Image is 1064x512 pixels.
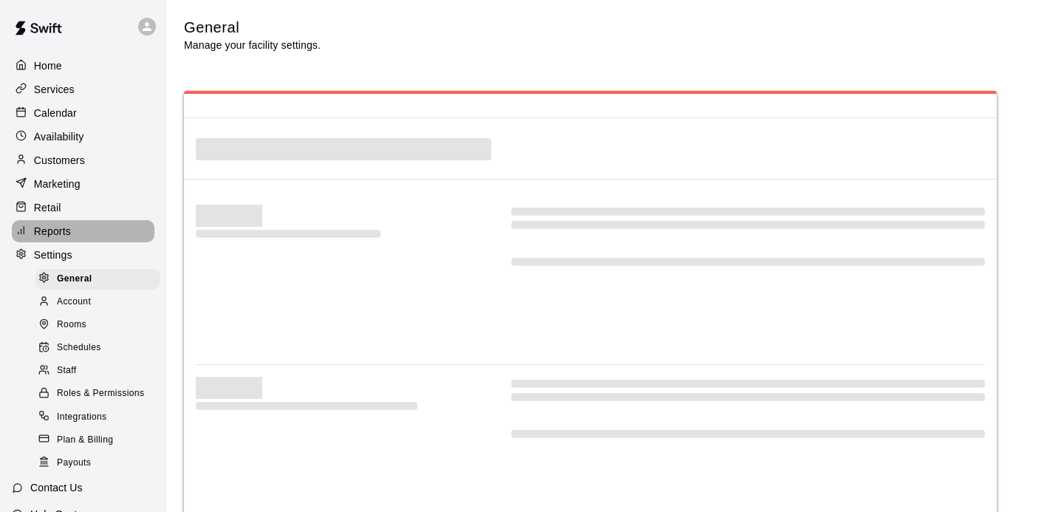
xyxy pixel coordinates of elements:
p: Services [34,82,75,97]
div: Staff [35,361,160,381]
span: Staff [57,363,76,378]
p: Customers [34,153,85,168]
a: Home [12,55,154,77]
span: Account [57,295,91,310]
span: Plan & Billing [57,433,113,448]
a: Calendar [12,102,154,124]
p: Manage your facility settings. [184,38,321,52]
div: General [35,269,160,290]
p: Availability [34,129,84,144]
div: Integrations [35,407,160,428]
a: Settings [12,244,154,266]
p: Settings [34,248,72,262]
a: Rooms [35,314,166,337]
a: Plan & Billing [35,429,166,451]
p: Reports [34,224,71,239]
a: Reports [12,220,154,242]
a: Services [12,78,154,100]
p: Contact Us [30,480,83,495]
p: Marketing [34,177,81,191]
p: Home [34,58,62,73]
span: Integrations [57,410,107,425]
a: Account [35,290,166,313]
span: Payouts [57,456,91,471]
span: Roles & Permissions [57,386,144,401]
a: Marketing [12,173,154,195]
div: Rooms [35,315,160,335]
a: Availability [12,126,154,148]
a: Customers [12,149,154,171]
div: Plan & Billing [35,430,160,451]
a: Schedules [35,337,166,360]
p: Retail [34,200,61,215]
p: Calendar [34,106,77,120]
span: Rooms [57,318,86,332]
a: Roles & Permissions [35,383,166,406]
div: Roles & Permissions [35,383,160,404]
div: Schedules [35,338,160,358]
h5: General [184,18,321,38]
div: Payouts [35,453,160,474]
a: Payouts [35,451,166,474]
a: Retail [12,197,154,219]
a: Staff [35,360,166,383]
span: Schedules [57,341,101,355]
span: General [57,272,92,287]
a: General [35,267,166,290]
div: Account [35,292,160,313]
a: Integrations [35,406,166,429]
